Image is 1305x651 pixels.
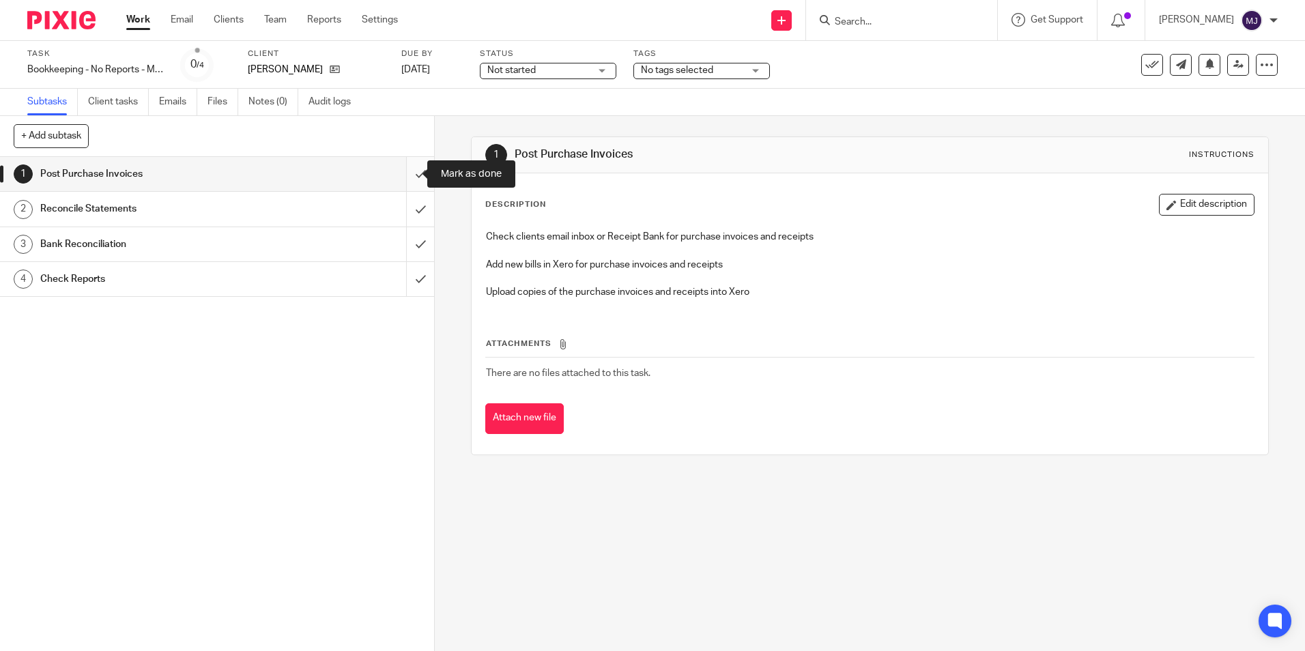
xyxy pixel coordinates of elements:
div: 4 [14,270,33,289]
a: Client tasks [88,89,149,115]
a: Emails [159,89,197,115]
label: Tags [633,48,770,59]
a: Subtasks [27,89,78,115]
button: Edit description [1159,194,1254,216]
a: Team [264,13,287,27]
a: Notes (0) [248,89,298,115]
label: Status [480,48,616,59]
span: There are no files attached to this task. [486,368,650,378]
button: + Add subtask [14,124,89,147]
p: [PERSON_NAME] [248,63,323,76]
p: [PERSON_NAME] [1159,13,1234,27]
a: Clients [214,13,244,27]
label: Due by [401,48,463,59]
img: Pixie [27,11,96,29]
div: Bookkeeping - No Reports - Monthly [27,63,164,76]
div: 1 [485,144,507,166]
span: Not started [487,66,536,75]
span: Attachments [486,340,551,347]
a: Email [171,13,193,27]
div: 1 [14,164,33,184]
h1: Post Purchase Invoices [40,164,275,184]
input: Search [833,16,956,29]
p: Add new bills in Xero for purchase invoices and receipts [486,258,1253,272]
img: svg%3E [1241,10,1263,31]
h1: Check Reports [40,269,275,289]
div: 0 [190,57,204,72]
a: Files [207,89,238,115]
a: Audit logs [309,89,361,115]
span: Get Support [1031,15,1083,25]
span: [DATE] [401,65,430,74]
a: Reports [307,13,341,27]
p: Upload copies of the purchase invoices and receipts into Xero [486,285,1253,299]
span: No tags selected [641,66,713,75]
p: Check clients email inbox or Receipt Bank for purchase invoices and receipts [486,230,1253,244]
h1: Bank Reconciliation [40,234,275,255]
h1: Post Purchase Invoices [515,147,899,162]
label: Client [248,48,384,59]
a: Work [126,13,150,27]
a: Settings [362,13,398,27]
button: Attach new file [485,403,564,434]
small: /4 [197,61,204,69]
h1: Reconcile Statements [40,199,275,219]
p: Description [485,199,546,210]
div: Instructions [1189,149,1254,160]
div: 2 [14,200,33,219]
label: Task [27,48,164,59]
div: 3 [14,235,33,254]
